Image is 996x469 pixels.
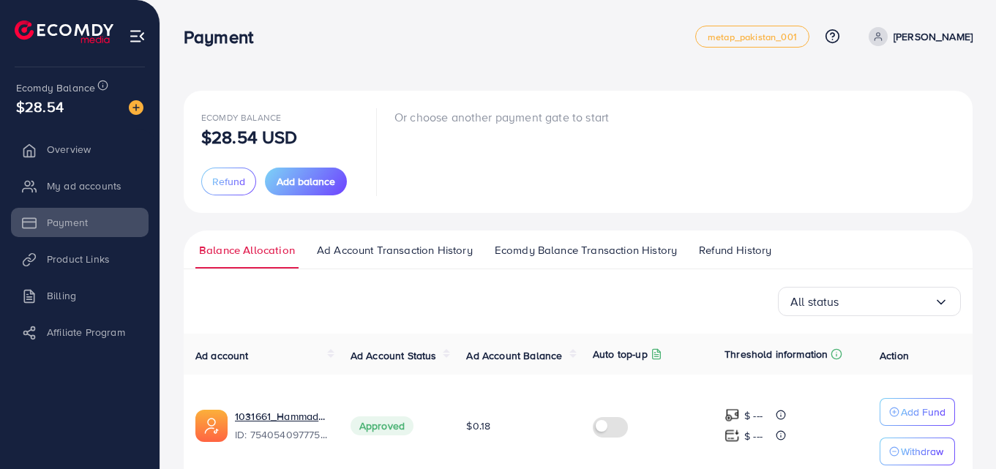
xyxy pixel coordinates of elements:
span: Ad Account Status [351,348,437,363]
p: Threshold information [724,345,828,363]
span: All status [790,290,839,313]
p: Add Fund [901,403,946,421]
span: Balance Allocation [199,242,295,258]
a: 1031661_Hammad Sabir_1755669306221 [235,409,327,424]
span: metap_pakistan_001 [708,32,797,42]
button: Add balance [265,168,347,195]
span: $28.54 [16,96,64,117]
span: Ad Account Transaction History [317,242,473,258]
span: Ad account [195,348,249,363]
img: menu [129,28,146,45]
h3: Payment [184,26,265,48]
span: $0.18 [466,419,490,433]
button: Withdraw [880,438,955,465]
span: Action [880,348,909,363]
img: image [129,100,143,115]
div: Search for option [778,287,961,316]
div: <span class='underline'>1031661_Hammad Sabir_1755669306221</span></br>7540540977757405191 [235,409,327,443]
p: [PERSON_NAME] [894,28,973,45]
p: $ --- [744,407,763,424]
input: Search for option [839,290,934,313]
span: Ecomdy Balance [16,80,95,95]
img: top-up amount [724,408,740,423]
a: metap_pakistan_001 [695,26,809,48]
span: Ad Account Balance [466,348,562,363]
a: [PERSON_NAME] [863,27,973,46]
span: Add balance [277,174,335,189]
img: top-up amount [724,428,740,443]
p: $28.54 USD [201,128,298,146]
span: Refund [212,174,245,189]
img: ic-ads-acc.e4c84228.svg [195,410,228,442]
p: Or choose another payment gate to start [394,108,609,126]
button: Add Fund [880,398,955,426]
p: Auto top-up [593,345,648,363]
button: Refund [201,168,256,195]
span: ID: 7540540977757405191 [235,427,327,442]
p: $ --- [744,427,763,445]
span: Refund History [699,242,771,258]
img: logo [15,20,113,43]
span: Approved [351,416,413,435]
p: Withdraw [901,443,943,460]
span: Ecomdy Balance Transaction History [495,242,677,258]
span: Ecomdy Balance [201,111,281,124]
